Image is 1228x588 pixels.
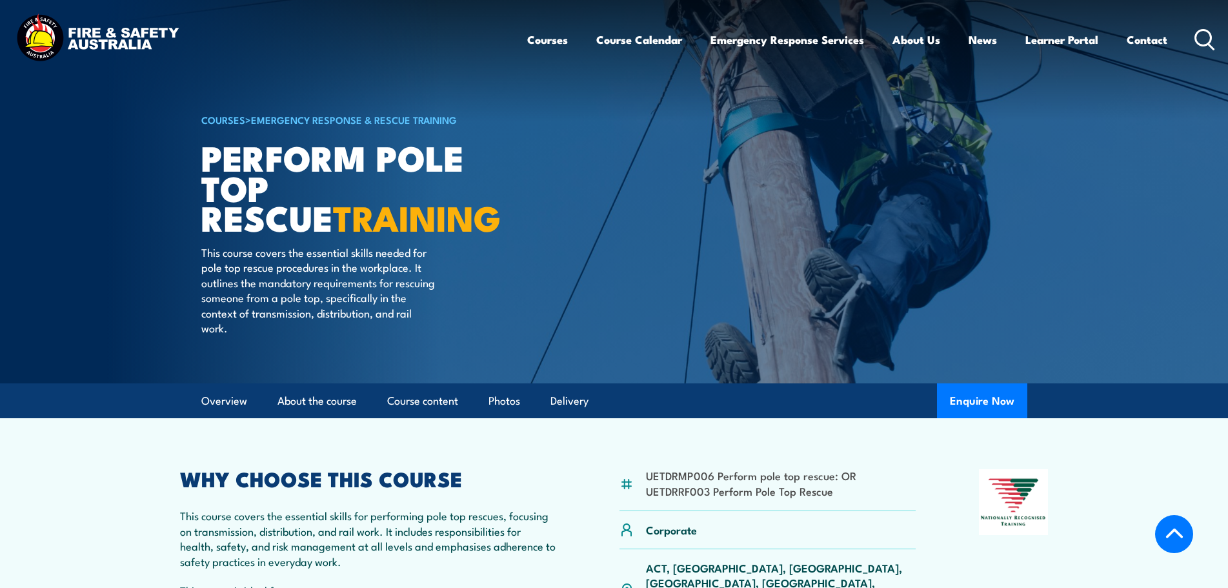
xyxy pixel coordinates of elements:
a: Learner Portal [1025,23,1098,57]
strong: TRAINING [333,190,501,243]
a: Overview [201,384,247,418]
a: Emergency Response & Rescue Training [251,112,457,127]
a: Course content [387,384,458,418]
a: About the course [277,384,357,418]
a: Course Calendar [596,23,682,57]
li: UETDRMP006 Perform pole top rescue: OR [646,468,856,483]
h1: Perform Pole Top Rescue [201,142,520,232]
a: News [969,23,997,57]
a: COURSES [201,112,245,127]
a: Contact [1127,23,1167,57]
li: UETDRRF003 Perform Pole Top Rescue [646,483,856,498]
p: Corporate [646,522,697,537]
a: Emergency Response Services [710,23,864,57]
a: Courses [527,23,568,57]
h2: WHY CHOOSE THIS COURSE [180,469,557,487]
img: Nationally Recognised Training logo. [979,469,1049,535]
a: About Us [892,23,940,57]
button: Enquire Now [937,383,1027,418]
p: This course covers the essential skills for performing pole top rescues, focusing on transmission... [180,508,557,569]
a: Photos [488,384,520,418]
p: This course covers the essential skills needed for pole top rescue procedures in the workplace. I... [201,245,437,335]
h6: > [201,112,520,127]
a: Delivery [550,384,589,418]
